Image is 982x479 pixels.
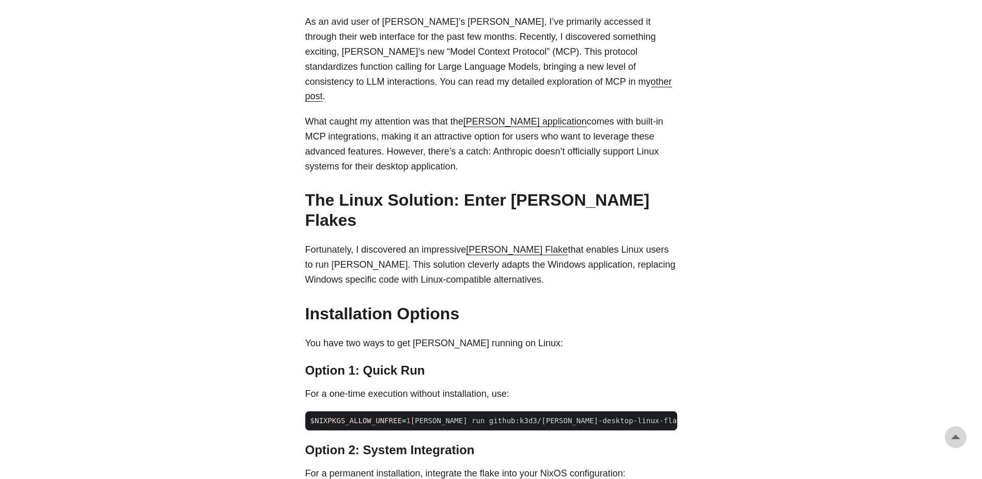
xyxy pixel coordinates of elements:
[305,242,677,287] p: Fortunately, I discovered an impressive that enables Linux users to run [PERSON_NAME]. This solut...
[305,443,677,458] h3: Option 2: System Integration
[466,244,568,255] a: [PERSON_NAME] Flake
[305,14,677,104] p: As an avid user of [PERSON_NAME]’s [PERSON_NAME], I’ve primarily accessed it through their web in...
[305,190,677,230] h2: The Linux Solution: Enter [PERSON_NAME] Flakes
[305,415,730,426] span: $ [PERSON_NAME] run github:k3d3/[PERSON_NAME]-desktop-linux-flake --impure
[463,116,587,127] a: [PERSON_NAME] application
[305,304,677,323] h2: Installation Options
[402,416,406,425] span: =
[406,416,410,425] span: 1
[305,336,677,351] p: You have two ways to get [PERSON_NAME] running on Linux:
[305,363,677,378] h3: Option 1: Quick Run
[315,416,402,425] span: NIXPKGS_ALLOW_UNFREE
[945,426,967,448] a: go to top
[305,387,677,401] p: For a one-time execution without installation, use:
[305,114,677,174] p: What caught my attention was that the comes with built-in MCP integrations, making it an attracti...
[305,76,672,102] a: other post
